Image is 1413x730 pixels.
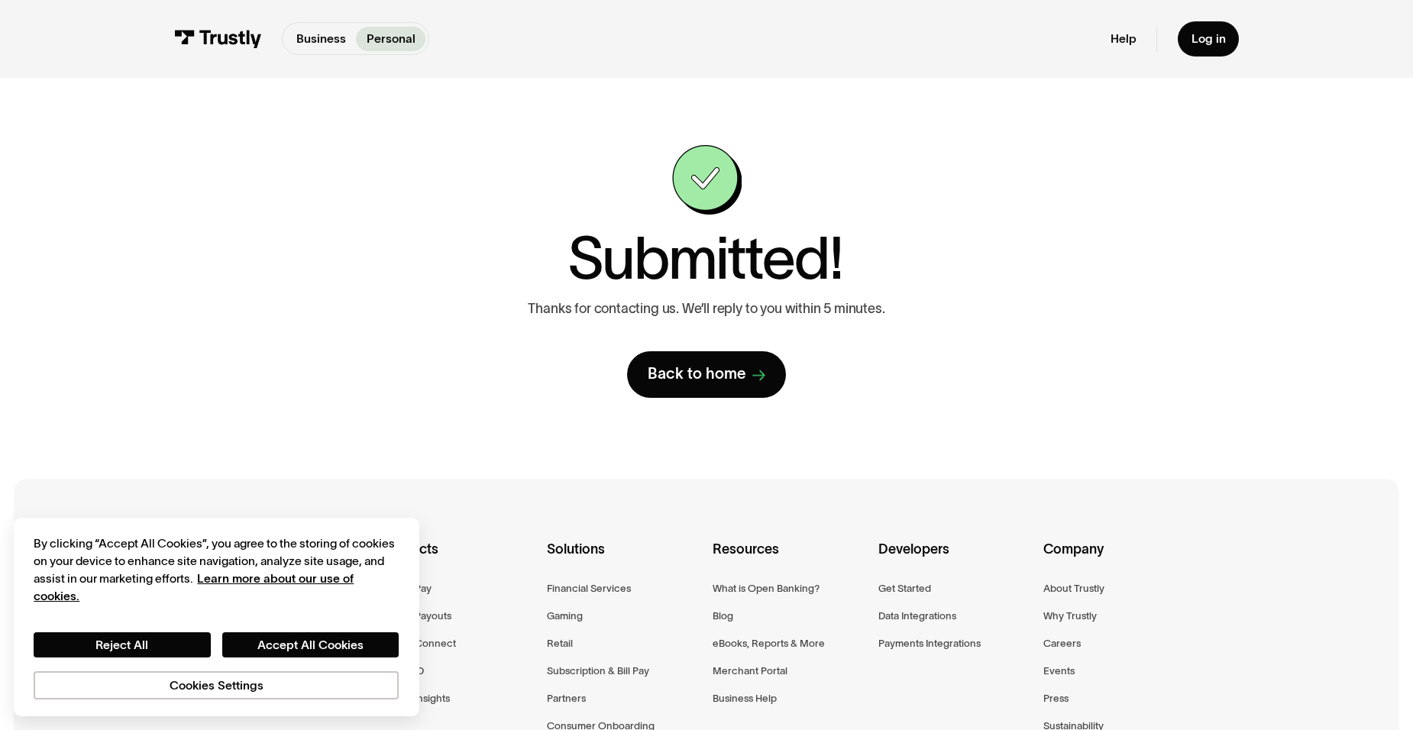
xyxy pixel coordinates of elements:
img: Trustly Logo [174,30,262,48]
a: Back to home [627,351,786,398]
p: Business [296,30,346,47]
a: Retail [547,635,573,653]
a: eBooks, Reports & More [713,635,825,653]
a: Financial Services [547,580,631,598]
div: By clicking “Accept All Cookies”, you agree to the storing of cookies on your device to enhance s... [34,535,399,606]
a: Log in [1178,21,1239,57]
a: Blog [713,608,733,625]
a: Trustly Insights [382,690,450,708]
a: Merchant Portal [713,663,787,680]
h1: Submitted! [567,228,843,287]
div: Cookie banner [14,518,419,717]
p: Personal [367,30,415,47]
div: Company [1043,538,1197,580]
div: Privacy [34,535,399,699]
a: Data Integrations [878,608,956,625]
div: Solutions [547,538,700,580]
a: Subscription & Bill Pay [547,663,649,680]
div: Products [382,538,535,580]
a: Trustly Payouts [382,608,451,625]
a: About Trustly [1043,580,1104,598]
a: Careers [1043,635,1081,653]
button: Reject All [34,632,210,657]
button: Accept All Cookies [222,632,399,657]
button: Cookies Settings [34,671,399,699]
div: Log in [1192,31,1226,47]
a: Get Started [878,580,931,598]
a: Payments Integrations [878,635,981,653]
a: Gaming [547,608,583,625]
a: Events [1043,663,1075,680]
p: Thanks for contacting us. We’ll reply to you within 5 minutes. [528,301,884,317]
div: Back to home [648,364,745,384]
a: Partners [547,690,586,708]
a: Business [286,27,357,51]
a: Business Help [713,690,777,708]
a: What is Open Banking? [713,580,820,598]
a: Press [1043,690,1069,708]
a: Help [1111,31,1137,47]
div: Resources [713,538,866,580]
a: Personal [356,27,425,51]
div: Developers [878,538,1032,580]
a: Why Trustly [1043,608,1097,625]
